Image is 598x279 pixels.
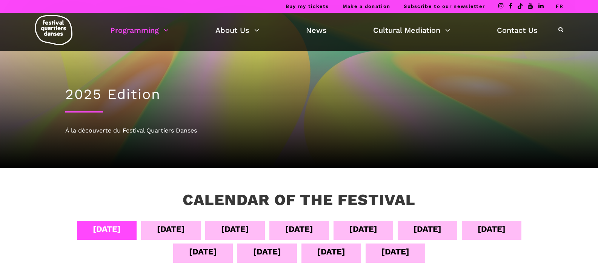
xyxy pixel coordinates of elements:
a: About Us [215,24,259,37]
a: Contact Us [497,24,538,37]
a: Buy my tickets [286,3,329,9]
h1: 2025 Edition [65,86,533,103]
div: [DATE] [189,245,217,258]
div: [DATE] [253,245,281,258]
a: Cultural Mediation [373,24,450,37]
h3: Calendar of the Festival [183,191,415,210]
div: [DATE] [349,222,377,236]
a: FR [556,3,563,9]
div: [DATE] [285,222,313,236]
div: [DATE] [317,245,345,258]
div: [DATE] [157,222,185,236]
div: À la découverte du Festival Quartiers Danses [65,126,533,136]
a: Make a donation [343,3,390,9]
a: News [306,24,327,37]
div: [DATE] [93,222,121,236]
div: [DATE] [381,245,409,258]
div: [DATE] [478,222,506,236]
img: logo-fqd-med [35,15,72,45]
div: [DATE] [221,222,249,236]
a: Subscribe to our newsletter [404,3,485,9]
div: [DATE] [414,222,441,236]
a: Programming [110,24,169,37]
